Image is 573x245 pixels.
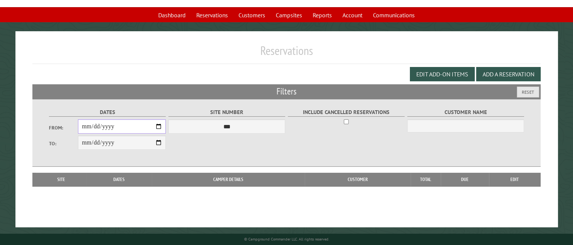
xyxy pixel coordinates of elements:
h1: Reservations [32,43,541,64]
th: Total [411,173,441,186]
th: Customer [305,173,411,186]
h2: Filters [32,84,541,99]
th: Edit [489,173,541,186]
button: Edit Add-on Items [410,67,475,81]
a: Dashboard [154,8,190,22]
button: Reset [517,87,539,97]
label: Customer Name [407,108,524,117]
label: From: [49,124,78,131]
label: Dates [49,108,166,117]
small: © Campground Commander LLC. All rights reserved. [244,237,329,242]
a: Customers [234,8,270,22]
a: Campsites [271,8,307,22]
label: Include Cancelled Reservations [288,108,405,117]
a: Reports [308,8,336,22]
a: Account [338,8,367,22]
button: Add a Reservation [476,67,541,81]
label: To: [49,140,78,147]
a: Reservations [192,8,232,22]
th: Dates [86,173,152,186]
a: Communications [368,8,419,22]
th: Due [441,173,489,186]
th: Camper Details [152,173,305,186]
label: Site Number [168,108,286,117]
th: Site [36,173,86,186]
